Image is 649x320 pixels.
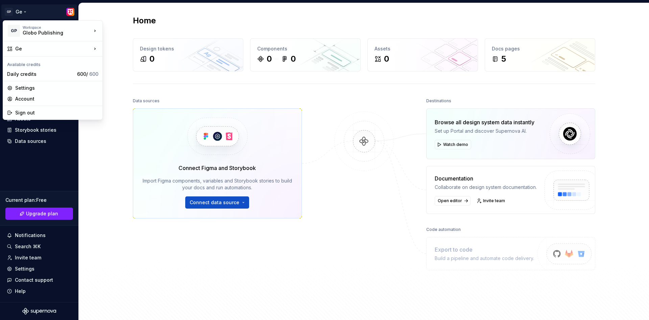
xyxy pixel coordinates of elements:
div: Account [15,95,98,102]
div: Ge [15,45,92,52]
div: Workspace [23,25,92,29]
div: Settings [15,85,98,91]
div: GP [8,25,20,37]
div: Available credits [4,58,101,69]
div: Sign out [15,109,98,116]
span: 600 / [77,71,98,77]
span: 600 [89,71,98,77]
div: Globo Publishing [23,29,80,36]
div: Daily credits [7,71,74,78]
